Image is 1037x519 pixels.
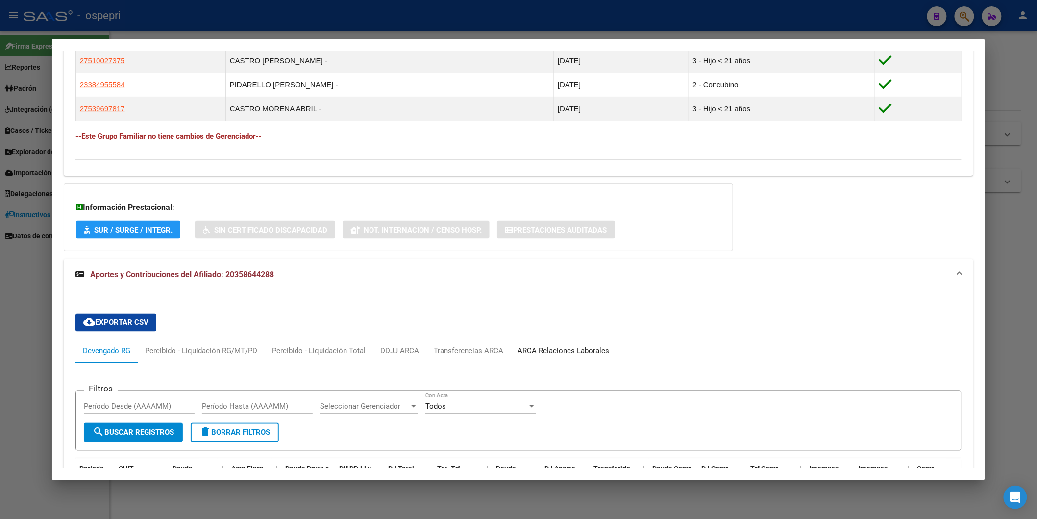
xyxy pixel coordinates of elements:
span: 23384955584 [80,80,125,89]
td: 2 - Concubino [689,73,875,97]
span: Deuda Bruta x ARCA [285,465,329,484]
td: 3 - Hijo < 21 años [689,49,875,73]
span: Deuda Contr. [653,465,693,473]
span: DJ Contr. Total [702,465,730,484]
div: Devengado RG [83,346,130,357]
span: Deuda Aporte [496,465,517,484]
datatable-header-cell: DJ Contr. Total [698,459,747,502]
mat-expansion-panel-header: Aportes y Contribuciones del Afiliado: 20358644288 [64,259,973,290]
datatable-header-cell: | [796,459,806,502]
datatable-header-cell: Período [75,459,115,502]
span: Prestaciones Auditadas [513,226,607,234]
datatable-header-cell: DJ Total [384,459,433,502]
button: SUR / SURGE / INTEGR. [76,221,180,239]
datatable-header-cell: Dif DDJJ y Trf. [335,459,384,502]
td: [DATE] [554,49,689,73]
div: Percibido - Liquidación RG/MT/PD [145,346,257,357]
mat-icon: cloud_download [83,316,95,328]
h3: Información Prestacional: [76,202,721,213]
span: Aportes y Contribuciones del Afiliado: 20358644288 [90,270,274,279]
datatable-header-cell: CUIT [115,459,169,502]
h3: Filtros [84,384,118,394]
span: Tot. Trf. [GEOGRAPHIC_DATA] [437,465,504,484]
span: Not. Internacion / Censo Hosp. [364,226,482,234]
datatable-header-cell: Intereses Aporte [855,459,904,502]
button: Exportar CSV [75,314,156,332]
span: | [908,465,910,473]
span: CUIT [119,465,134,473]
mat-icon: search [93,426,104,438]
span: 27510027375 [80,56,125,65]
span: SUR / SURGE / INTEGR. [94,226,173,234]
button: Buscar Registros [84,423,183,442]
button: Not. Internacion / Censo Hosp. [343,221,490,239]
td: PIDARELLO [PERSON_NAME] - [225,73,553,97]
div: Open Intercom Messenger [1004,486,1027,509]
span: Todos [425,402,446,411]
datatable-header-cell: Deuda Aporte [492,459,541,502]
span: Exportar CSV [83,318,148,327]
span: Buscar Registros [93,428,174,437]
datatable-header-cell: | [272,459,281,502]
div: DDJJ ARCA [380,346,419,357]
datatable-header-cell: | [904,459,914,502]
datatable-header-cell: Deuda Bruta x ARCA [281,459,335,502]
span: | [643,465,645,473]
datatable-header-cell: Deuda [169,459,218,502]
datatable-header-cell: | [482,459,492,502]
datatable-header-cell: Tot. Trf. Bruto [433,459,482,502]
span: Contr. Empresa [917,465,945,484]
button: Prestaciones Auditadas [497,221,615,239]
span: DJ Total [388,465,414,473]
td: [DATE] [554,73,689,97]
datatable-header-cell: | [218,459,227,502]
span: Sin Certificado Discapacidad [214,226,327,234]
datatable-header-cell: DJ Aporte Total [541,459,590,502]
span: Intereses Contr. [810,465,839,484]
datatable-header-cell: Trf Contr. [747,459,796,502]
mat-icon: delete [199,426,211,438]
td: 3 - Hijo < 21 años [689,97,875,121]
span: Deuda [173,465,193,473]
span: | [800,465,802,473]
h4: --Este Grupo Familiar no tiene cambios de Gerenciador-- [75,131,962,142]
div: Transferencias ARCA [434,346,503,357]
span: Transferido Aporte [594,465,631,484]
span: | [275,465,277,473]
datatable-header-cell: Intereses Contr. [806,459,855,502]
span: Borrar Filtros [199,428,270,437]
div: ARCA Relaciones Laborales [518,346,610,357]
span: DJ Aporte Total [545,465,576,484]
datatable-header-cell: Contr. Empresa [914,459,963,502]
span: Intereses Aporte [859,465,888,484]
datatable-header-cell: Deuda Contr. [649,459,698,502]
span: 27539697817 [80,104,125,113]
span: Trf Contr. [751,465,780,473]
datatable-header-cell: Transferido Aporte [590,459,639,502]
span: Acta Fisca. [231,465,266,473]
span: Dif DDJJ y Trf. [339,465,371,484]
div: Percibido - Liquidación Total [272,346,366,357]
span: | [222,465,223,473]
td: CASTRO MORENA ABRIL - [225,97,553,121]
button: Sin Certificado Discapacidad [195,221,335,239]
datatable-header-cell: Acta Fisca. [227,459,272,502]
button: Borrar Filtros [191,423,279,442]
datatable-header-cell: | [639,459,649,502]
span: Seleccionar Gerenciador [320,402,409,411]
td: [DATE] [554,97,689,121]
td: CASTRO [PERSON_NAME] - [225,49,553,73]
span: Período [79,465,104,473]
span: | [486,465,488,473]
